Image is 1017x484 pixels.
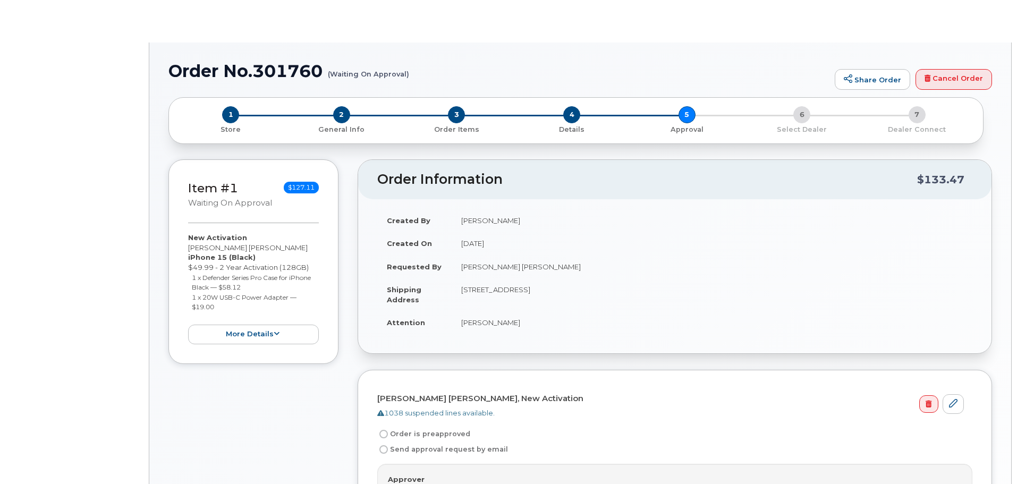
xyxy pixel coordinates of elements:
[168,62,829,80] h1: Order No.301760
[377,172,917,187] h2: Order Information
[188,325,319,344] button: more details
[284,123,400,134] a: 2 General Info
[192,293,296,311] small: 1 x 20W USB-C Power Adapter — $19.00
[379,430,388,438] input: Order is preapproved
[519,125,625,134] p: Details
[188,233,319,344] div: [PERSON_NAME] [PERSON_NAME] $49.99 - 2 Year Activation (128GB)
[403,125,510,134] p: Order Items
[399,123,514,134] a: 3 Order Items
[289,125,395,134] p: General Info
[452,209,972,232] td: [PERSON_NAME]
[188,181,238,196] a: Item #1
[452,311,972,334] td: [PERSON_NAME]
[387,239,432,248] strong: Created On
[387,318,425,327] strong: Attention
[192,274,311,292] small: 1 x Defender Series Pro Case for iPhone Black — $58.12
[333,106,350,123] span: 2
[835,69,910,90] a: Share Order
[188,198,272,208] small: Waiting On Approval
[387,285,421,304] strong: Shipping Address
[379,445,388,454] input: Send approval request by email
[563,106,580,123] span: 4
[452,278,972,311] td: [STREET_ADDRESS]
[448,106,465,123] span: 3
[387,216,430,225] strong: Created By
[377,408,964,418] div: 1038 suspended lines available.
[222,106,239,123] span: 1
[452,255,972,278] td: [PERSON_NAME] [PERSON_NAME]
[916,69,992,90] a: Cancel Order
[182,125,280,134] p: Store
[188,233,247,242] strong: New Activation
[284,182,319,193] span: $127.11
[377,428,470,440] label: Order is preapproved
[514,123,630,134] a: 4 Details
[452,232,972,255] td: [DATE]
[328,62,409,78] small: (Waiting On Approval)
[377,394,964,403] h4: [PERSON_NAME] [PERSON_NAME], New Activation
[188,253,256,261] strong: iPhone 15 (Black)
[917,169,964,190] div: $133.47
[387,262,442,271] strong: Requested By
[377,443,508,456] label: Send approval request by email
[177,123,284,134] a: 1 Store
